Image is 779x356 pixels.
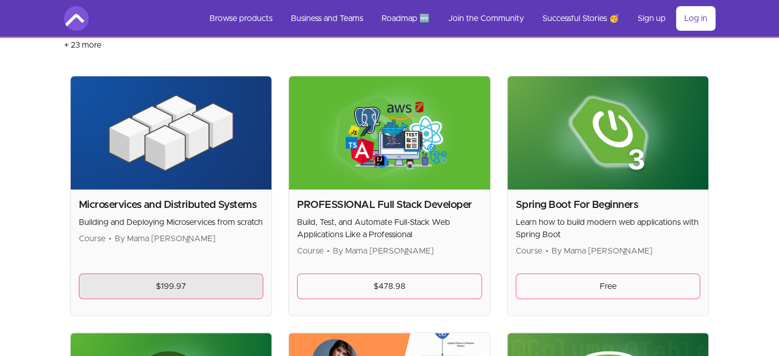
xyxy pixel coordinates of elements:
img: Product image for PROFESSIONAL Full Stack Developer [289,76,490,190]
span: • [327,247,330,255]
button: + 23 more [64,31,101,59]
a: Log in [676,6,715,31]
span: By Mama [PERSON_NAME] [333,247,434,255]
a: Business and Teams [283,6,371,31]
img: Product image for Spring Boot For Beginners [508,76,709,190]
span: Course [79,235,106,243]
span: Course [516,247,542,255]
a: $478.98 [297,274,482,299]
span: By Mama [PERSON_NAME] [115,235,216,243]
h2: Microservices and Distributed Systems [79,198,264,212]
a: Join the Community [440,6,532,31]
a: Roadmap 🆕 [373,6,438,31]
span: Course [297,247,324,255]
p: Learn how to build modern web applications with Spring Boot [516,216,701,241]
a: Sign up [629,6,674,31]
a: Successful Stories 🥳 [534,6,627,31]
img: Product image for Microservices and Distributed Systems [71,76,272,190]
a: Free [516,274,701,299]
a: Browse products [201,6,281,31]
span: By Mama [PERSON_NAME] [552,247,652,255]
nav: Main [201,6,715,31]
span: • [545,247,549,255]
p: Build, Test, and Automate Full-Stack Web Applications Like a Professional [297,216,482,241]
h2: PROFESSIONAL Full Stack Developer [297,198,482,212]
a: $199.97 [79,274,264,299]
span: • [109,235,112,243]
h2: Spring Boot For Beginners [516,198,701,212]
p: Building and Deploying Microservices from scratch [79,216,264,228]
img: Amigoscode logo [64,6,89,31]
